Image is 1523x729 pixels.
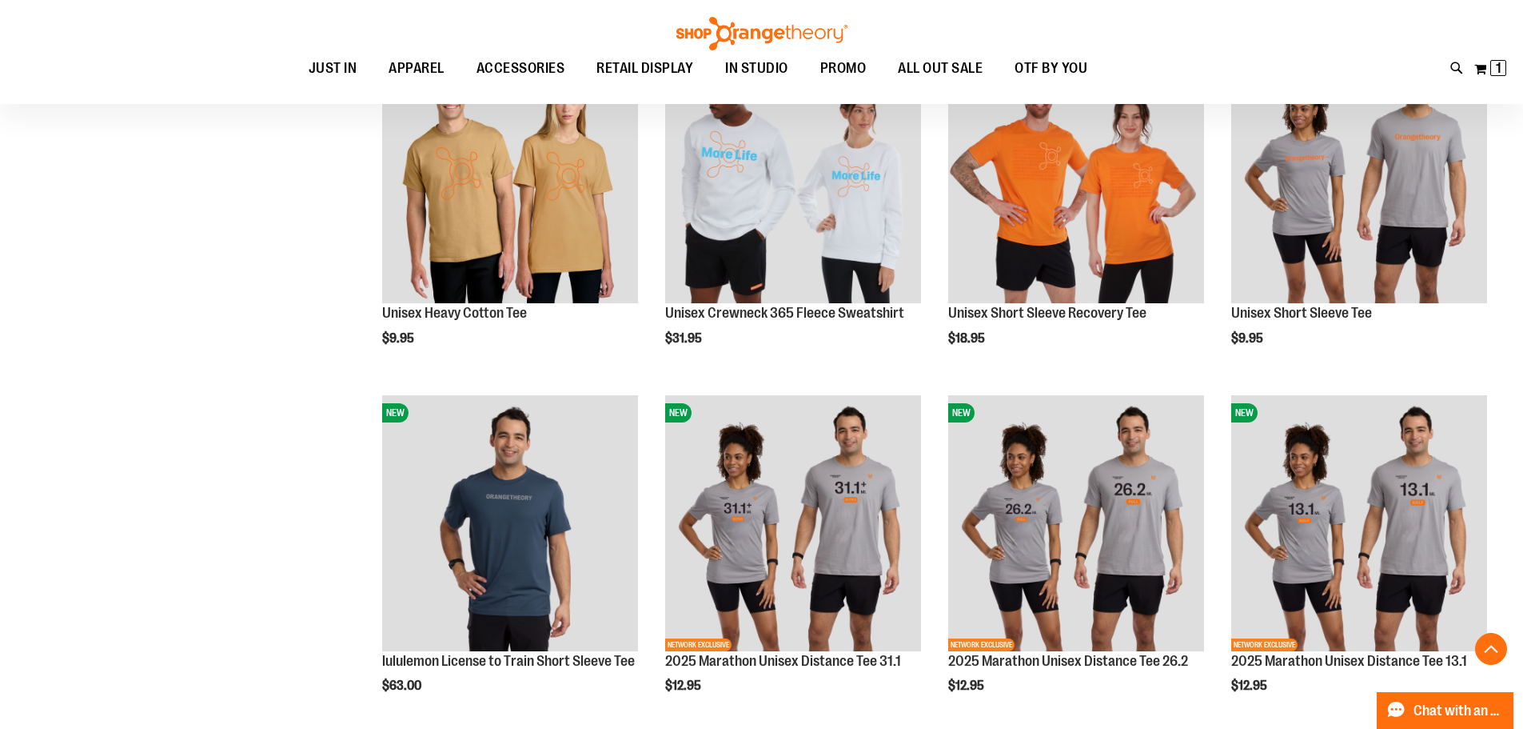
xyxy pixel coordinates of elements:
[948,679,987,693] span: $12.95
[1475,633,1507,665] button: Back To Top
[1377,692,1514,729] button: Chat with an Expert
[382,653,635,669] a: lululemon License to Train Short Sleeve Tee
[665,305,904,321] a: Unisex Crewneck 365 Fleece Sweatshirt
[389,50,445,86] span: APPAREL
[1231,679,1270,693] span: $12.95
[596,50,693,86] span: RETAIL DISPLAY
[665,639,732,651] span: NETWORK EXCLUSIVE
[1231,305,1372,321] a: Unisex Short Sleeve Tee
[374,39,646,387] div: product
[1231,403,1258,423] span: NEW
[1413,703,1504,719] span: Chat with an Expert
[1496,60,1501,76] span: 1
[665,403,692,423] span: NEW
[820,50,867,86] span: PROMO
[665,395,921,654] a: 2025 Marathon Unisex Distance Tee 31.1NEWNETWORK EXCLUSIVE
[665,679,704,693] span: $12.95
[382,47,638,303] img: Unisex Heavy Cotton Tee
[1231,331,1266,346] span: $9.95
[382,395,638,651] img: lululemon License to Train Short Sleeve Tee
[382,679,424,693] span: $63.00
[948,639,1015,651] span: NETWORK EXCLUSIVE
[657,39,929,387] div: product
[665,653,901,669] a: 2025 Marathon Unisex Distance Tee 31.1
[1231,639,1298,651] span: NETWORK EXCLUSIVE
[665,395,921,651] img: 2025 Marathon Unisex Distance Tee 31.1
[948,47,1204,303] img: Unisex Short Sleeve Recovery Tee
[1223,39,1495,387] div: product
[948,653,1188,669] a: 2025 Marathon Unisex Distance Tee 26.2
[1231,395,1487,651] img: 2025 Marathon Unisex Distance Tee 13.1
[382,47,638,306] a: Unisex Heavy Cotton TeeNEW
[665,331,704,346] span: $31.95
[940,39,1212,387] div: product
[382,403,409,423] span: NEW
[725,50,788,86] span: IN STUDIO
[382,395,638,654] a: lululemon License to Train Short Sleeve TeeNEW
[1015,50,1087,86] span: OTF BY YOU
[1231,47,1487,306] a: Unisex Short Sleeve TeeNEW
[382,331,417,346] span: $9.95
[898,50,983,86] span: ALL OUT SALE
[1231,395,1487,654] a: 2025 Marathon Unisex Distance Tee 13.1NEWNETWORK EXCLUSIVE
[948,395,1204,654] a: 2025 Marathon Unisex Distance Tee 26.2NEWNETWORK EXCLUSIVE
[948,395,1204,651] img: 2025 Marathon Unisex Distance Tee 26.2
[1231,47,1487,303] img: Unisex Short Sleeve Tee
[948,331,987,346] span: $18.95
[948,305,1146,321] a: Unisex Short Sleeve Recovery Tee
[665,47,921,303] img: Unisex Crewneck 365 Fleece Sweatshirt
[948,47,1204,306] a: Unisex Short Sleeve Recovery TeeNEW
[948,403,975,423] span: NEW
[1231,653,1467,669] a: 2025 Marathon Unisex Distance Tee 13.1
[309,50,357,86] span: JUST IN
[382,305,527,321] a: Unisex Heavy Cotton Tee
[476,50,565,86] span: ACCESSORIES
[665,47,921,306] a: Unisex Crewneck 365 Fleece SweatshirtNEW
[674,17,850,50] img: Shop Orangetheory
